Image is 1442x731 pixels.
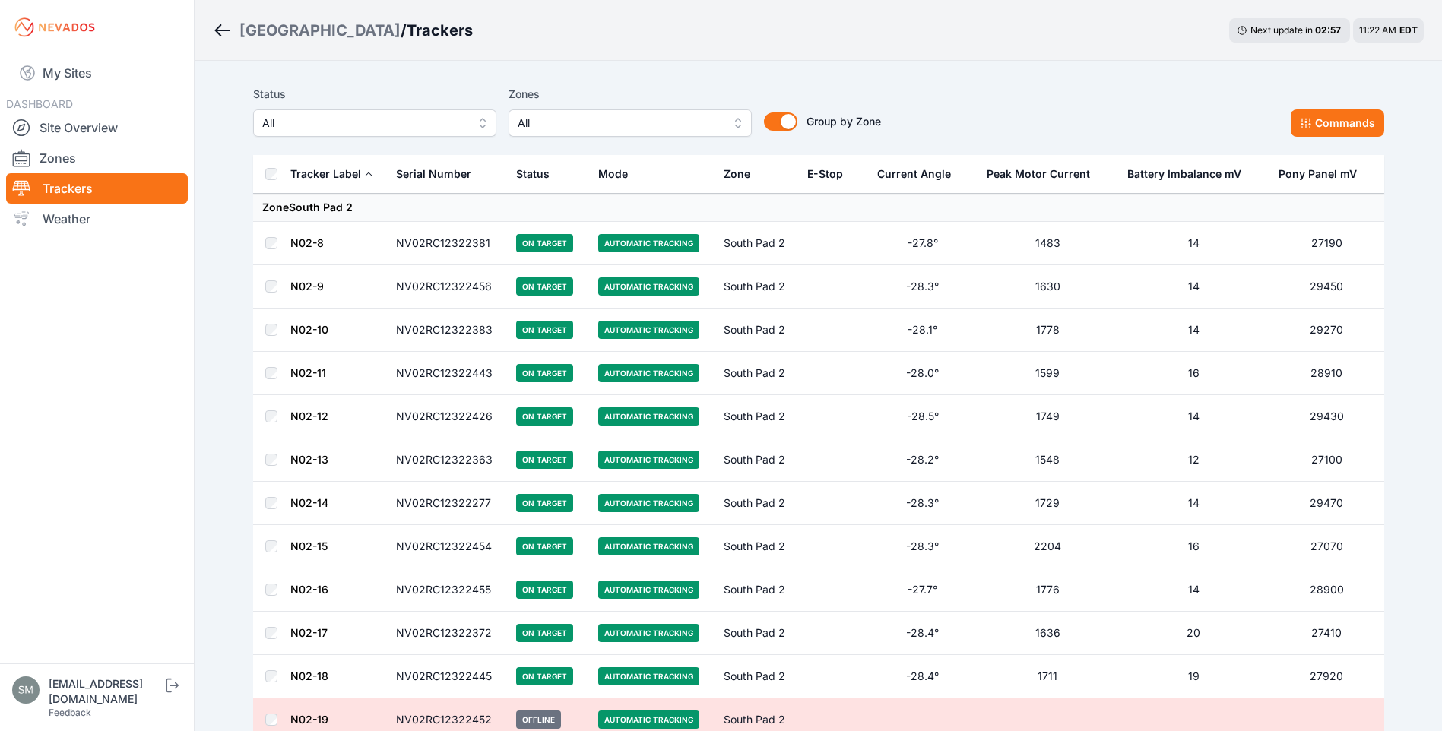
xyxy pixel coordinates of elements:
td: 2204 [978,525,1118,568]
td: 29450 [1269,265,1383,309]
td: -28.2° [868,438,978,482]
td: 1636 [978,612,1118,655]
td: -28.0° [868,352,978,395]
td: -28.3° [868,265,978,309]
span: Automatic Tracking [598,234,699,252]
a: N02-19 [290,713,328,726]
td: South Pad 2 [715,568,798,612]
a: Trackers [6,173,188,204]
span: DASHBOARD [6,97,73,110]
a: N02-15 [290,540,328,552]
td: South Pad 2 [715,655,798,698]
td: 27070 [1269,525,1383,568]
span: Automatic Tracking [598,494,699,512]
td: 1711 [978,655,1118,698]
a: N02-14 [290,496,328,509]
span: On Target [516,624,573,642]
a: Site Overview [6,112,188,143]
span: On Target [516,667,573,685]
td: South Pad 2 [715,612,798,655]
td: 14 [1118,309,1270,352]
button: Pony Panel mV [1279,156,1369,192]
span: EDT [1399,24,1418,36]
button: Commands [1291,109,1384,137]
td: South Pad 2 [715,395,798,438]
td: NV02RC12322456 [387,265,508,309]
span: Automatic Tracking [598,581,699,599]
td: NV02RC12322455 [387,568,508,612]
img: Nevados [12,15,97,40]
td: 14 [1118,482,1270,525]
td: 27410 [1269,612,1383,655]
td: NV02RC12322443 [387,352,508,395]
div: Pony Panel mV [1279,166,1357,182]
button: All [509,109,752,137]
span: Automatic Tracking [598,537,699,555]
span: On Target [516,234,573,252]
td: 20 [1118,612,1270,655]
td: NV02RC12322381 [387,222,508,265]
a: Zones [6,143,188,173]
td: 1729 [978,482,1118,525]
label: Status [253,85,496,103]
a: N02-11 [290,366,326,379]
td: 14 [1118,222,1270,265]
td: -28.5° [868,395,978,438]
button: Peak Motor Current [987,156,1102,192]
span: On Target [516,321,573,339]
a: N02-9 [290,280,324,293]
a: N02-8 [290,236,324,249]
td: NV02RC12322363 [387,438,508,482]
td: 27190 [1269,222,1383,265]
span: On Target [516,364,573,382]
a: N02-12 [290,410,328,422]
span: Offline [516,710,561,729]
td: 1630 [978,265,1118,309]
div: Status [516,166,550,182]
td: NV02RC12322383 [387,309,508,352]
span: On Target [516,407,573,426]
span: Automatic Tracking [598,321,699,339]
div: [EMAIL_ADDRESS][DOMAIN_NAME] [49,676,163,707]
a: My Sites [6,55,188,91]
span: On Target [516,494,573,512]
span: On Target [516,277,573,296]
a: N02-10 [290,323,328,336]
div: Battery Imbalance mV [1127,166,1241,182]
span: All [518,114,721,132]
a: N02-16 [290,583,328,596]
a: Feedback [49,707,91,718]
td: -27.7° [868,568,978,612]
span: Automatic Tracking [598,624,699,642]
td: -28.4° [868,612,978,655]
a: [GEOGRAPHIC_DATA] [239,20,401,41]
label: Zones [509,85,752,103]
td: 29270 [1269,309,1383,352]
span: All [262,114,466,132]
td: South Pad 2 [715,265,798,309]
td: NV02RC12322445 [387,655,508,698]
a: N02-13 [290,453,328,466]
span: / [401,20,407,41]
td: South Pad 2 [715,352,798,395]
td: South Pad 2 [715,525,798,568]
td: 19 [1118,655,1270,698]
button: Zone [724,156,762,192]
td: NV02RC12322426 [387,395,508,438]
td: 16 [1118,525,1270,568]
div: Zone [724,166,750,182]
td: -28.4° [868,655,978,698]
button: E-Stop [807,156,855,192]
td: South Pad 2 [715,482,798,525]
td: -28.3° [868,525,978,568]
td: 27100 [1269,438,1383,482]
div: Serial Number [396,166,471,182]
td: 29470 [1269,482,1383,525]
span: Automatic Tracking [598,710,699,729]
button: Serial Number [396,156,483,192]
td: 1483 [978,222,1118,265]
td: NV02RC12322277 [387,482,508,525]
td: -28.3° [868,482,978,525]
td: 1776 [978,568,1118,612]
button: Mode [598,156,640,192]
